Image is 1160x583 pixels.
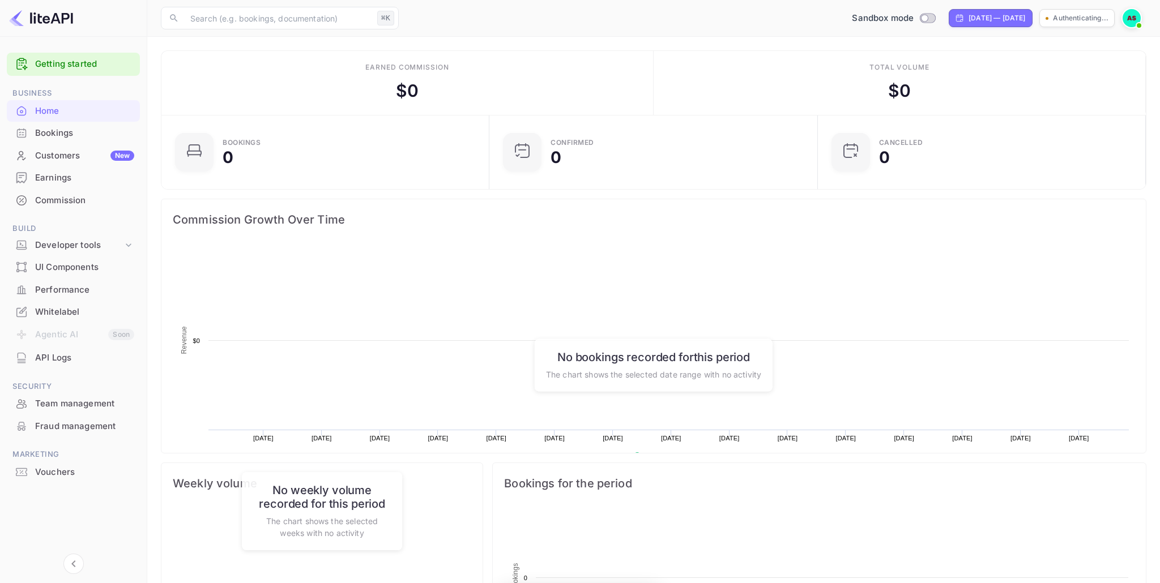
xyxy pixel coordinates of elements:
[35,127,134,140] div: Bookings
[7,145,140,166] a: CustomersNew
[603,435,623,441] text: [DATE]
[35,105,134,118] div: Home
[370,435,390,441] text: [DATE]
[546,350,761,363] h6: No bookings recorded for this period
[7,167,140,189] div: Earnings
[173,211,1135,229] span: Commission Growth Over Time
[894,435,914,441] text: [DATE]
[7,415,140,436] a: Fraud management
[879,139,923,146] div: CANCELLED
[869,62,930,72] div: Total volume
[35,239,123,252] div: Developer tools
[1123,9,1141,27] img: Andreas Stefanis
[7,393,140,414] a: Team management
[7,235,140,255] div: Developer tools
[35,351,134,365] div: API Logs
[253,435,274,441] text: [DATE]
[524,575,527,581] text: 0
[35,194,134,207] div: Commission
[7,448,140,461] span: Marketing
[969,13,1025,23] div: [DATE] — [DATE]
[253,483,391,511] h6: No weekly volume recorded for this period
[7,100,140,122] div: Home
[7,222,140,235] span: Build
[7,301,140,322] a: Whitelabel
[1069,435,1089,441] text: [DATE]
[544,435,565,441] text: [DATE]
[9,9,73,27] img: LiteAPI logo
[486,435,506,441] text: [DATE]
[428,435,449,441] text: [DATE]
[551,139,594,146] div: Confirmed
[7,167,140,188] a: Earnings
[35,284,134,297] div: Performance
[35,261,134,274] div: UI Components
[661,435,681,441] text: [DATE]
[7,393,140,415] div: Team management
[312,435,332,441] text: [DATE]
[7,279,140,300] a: Performance
[35,306,134,319] div: Whitelabel
[396,78,419,104] div: $ 0
[35,466,134,479] div: Vouchers
[7,190,140,211] a: Commission
[35,58,134,71] a: Getting started
[7,380,140,393] span: Security
[377,11,394,25] div: ⌘K
[35,172,134,185] div: Earnings
[253,515,391,539] p: The chart shows the selected weeks with no activity
[719,435,740,441] text: [DATE]
[847,12,940,25] div: Switch to Production mode
[7,87,140,100] span: Business
[546,368,761,380] p: The chart shows the selected date range with no activity
[7,53,140,76] div: Getting started
[504,474,1135,492] span: Bookings for the period
[888,78,911,104] div: $ 0
[1053,13,1108,23] p: Authenticating...
[7,122,140,144] div: Bookings
[7,461,140,483] div: Vouchers
[645,452,673,460] text: Revenue
[193,337,200,344] text: $0
[7,279,140,301] div: Performance
[7,100,140,121] a: Home
[110,151,134,161] div: New
[1010,435,1031,441] text: [DATE]
[836,435,856,441] text: [DATE]
[223,149,233,165] div: 0
[7,347,140,369] div: API Logs
[949,9,1033,27] div: Click to change the date range period
[173,474,471,492] span: Weekly volume
[852,12,914,25] span: Sandbox mode
[7,415,140,438] div: Fraud management
[7,301,140,323] div: Whitelabel
[223,139,261,146] div: Bookings
[952,435,973,441] text: [DATE]
[35,420,134,433] div: Fraud management
[7,461,140,482] a: Vouchers
[180,326,188,354] text: Revenue
[7,190,140,212] div: Commission
[7,256,140,278] div: UI Components
[778,435,798,441] text: [DATE]
[63,554,84,574] button: Collapse navigation
[551,149,561,165] div: 0
[35,397,134,410] div: Team management
[35,149,134,162] div: Customers
[7,145,140,167] div: CustomersNew
[879,149,890,165] div: 0
[7,347,140,368] a: API Logs
[7,122,140,143] a: Bookings
[184,7,373,29] input: Search (e.g. bookings, documentation)
[365,62,449,72] div: Earned commission
[7,256,140,277] a: UI Components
